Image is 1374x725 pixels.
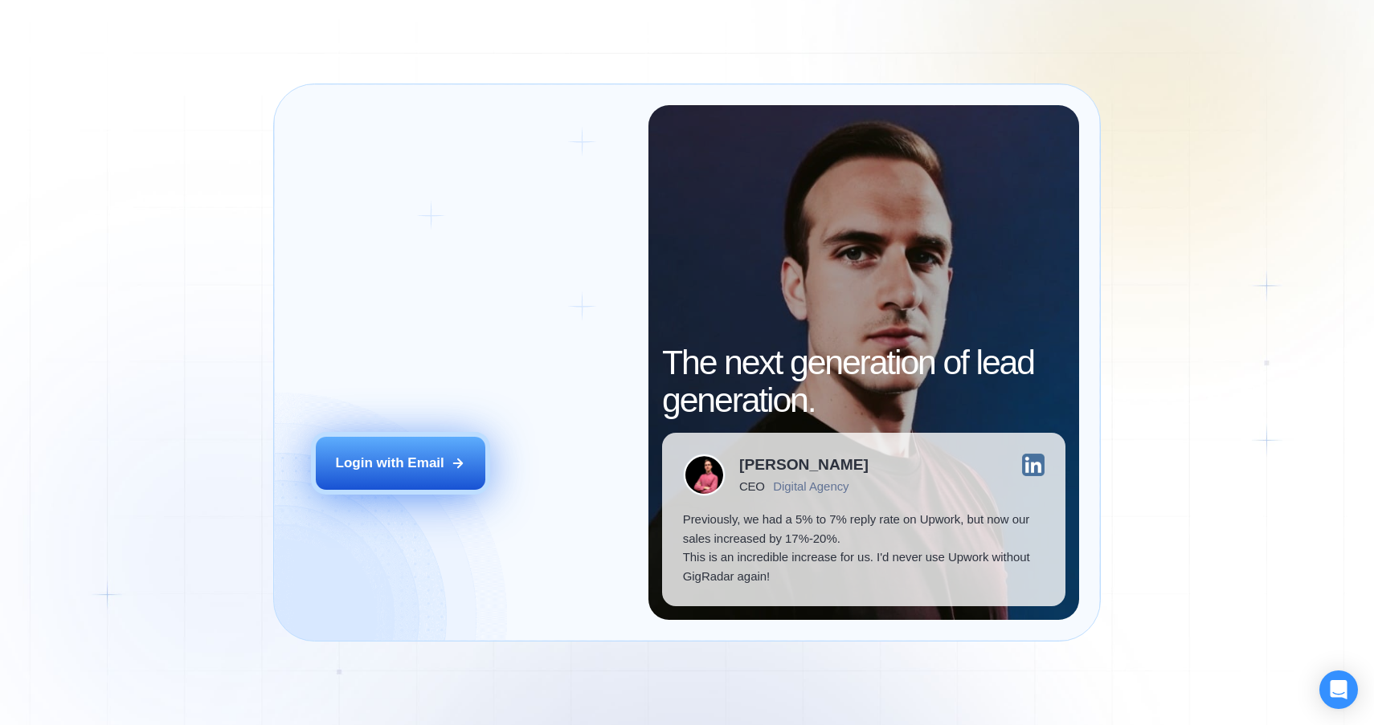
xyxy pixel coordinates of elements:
[739,479,764,493] div: CEO
[1319,670,1358,709] div: Open Intercom Messenger
[683,510,1045,585] p: Previously, we had a 5% to 7% reply rate on Upwork, but now our sales increased by 17%-20%. This ...
[739,457,869,472] div: [PERSON_NAME]
[336,454,444,473] div: Login with Email
[662,344,1065,419] h2: The next generation of lead generation.
[316,437,486,490] button: Login with Email
[773,479,849,493] div: Digital Agency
